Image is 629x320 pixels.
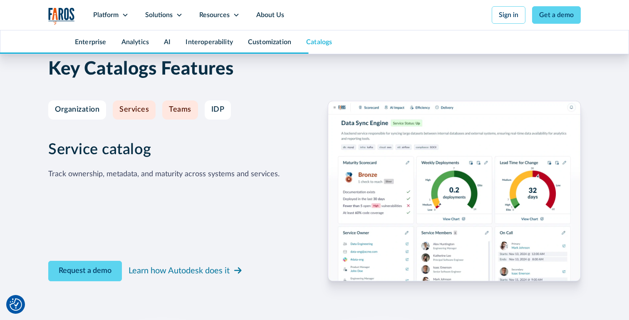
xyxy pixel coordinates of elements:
[119,105,149,115] div: Services
[248,39,291,45] a: Customization
[121,39,149,45] a: Analytics
[129,263,243,279] a: Learn how Autodesk does it
[199,10,230,20] div: Resources
[75,39,106,45] a: Enterprise
[532,6,581,24] a: Get a demo
[164,39,171,45] a: AI
[93,10,119,20] div: Platform
[492,6,525,24] a: Sign in
[48,169,280,180] div: Track ownership, metadata, and maturity across systems and services.
[10,298,22,311] img: Revisit consent button
[48,58,581,80] h2: Key Catalogs Features
[10,298,22,311] button: Cookie Settings
[211,105,225,115] div: IDP
[48,7,75,25] img: Logo of the analytics and reporting company Faros.
[169,105,191,115] div: Teams
[129,265,230,277] div: Learn how Autodesk does it
[48,7,75,25] a: home
[55,105,99,115] div: Organization
[306,39,332,45] a: Catalogs
[48,261,122,281] a: Contact Modal
[48,141,280,159] h3: Service catalog
[186,39,233,45] a: Interoperability
[145,10,173,20] div: Solutions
